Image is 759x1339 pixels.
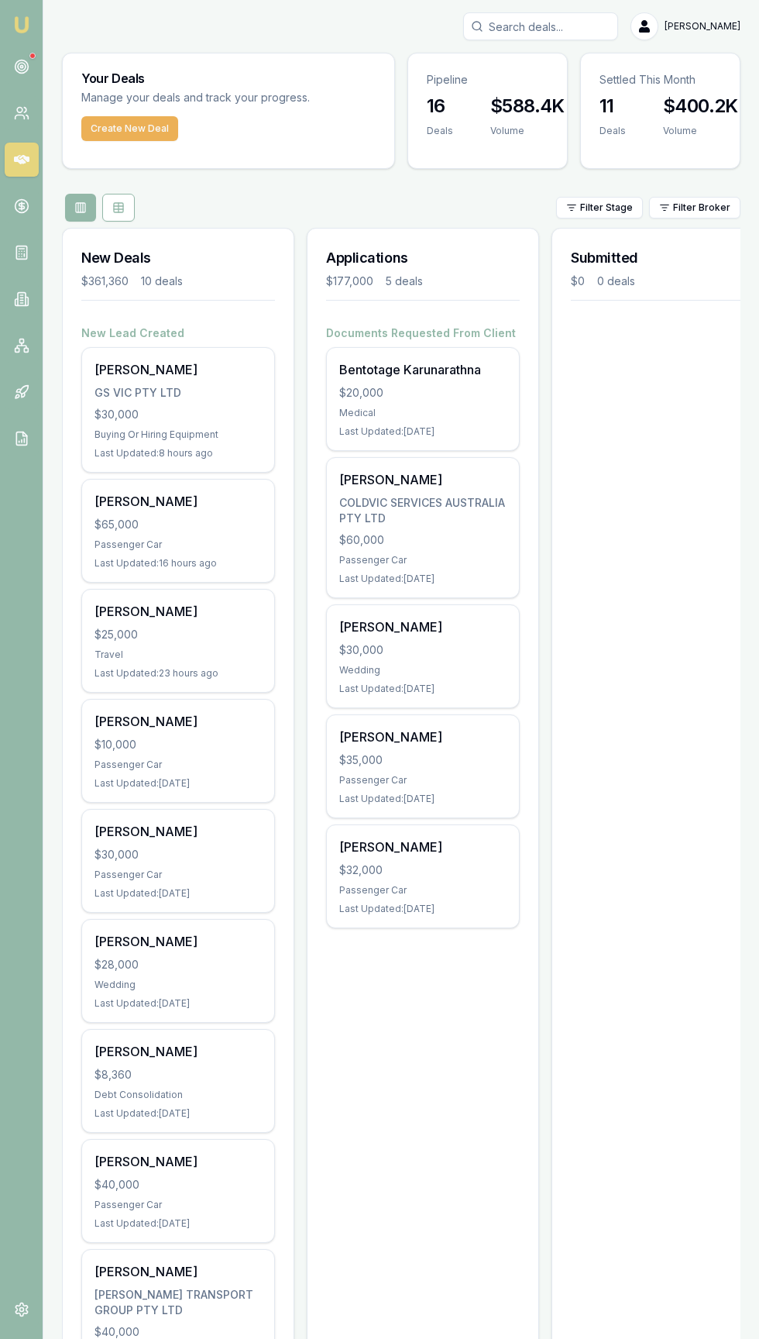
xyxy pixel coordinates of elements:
p: Manage your deals and track your progress. [81,89,376,107]
div: Last Updated: [DATE] [94,777,262,790]
h3: Applications [326,247,520,269]
div: Deals [427,125,453,137]
span: [PERSON_NAME] [665,20,740,33]
p: Pipeline [427,72,548,88]
div: $361,360 [81,274,129,289]
h4: New Lead Created [81,325,275,341]
div: $35,000 [339,752,507,768]
div: $65,000 [94,517,262,532]
button: Create New Deal [81,116,178,141]
div: $30,000 [94,847,262,862]
div: 5 deals [386,274,423,289]
h3: $588.4K [490,94,565,119]
div: $8,360 [94,1067,262,1083]
div: [PERSON_NAME] [94,1042,262,1061]
div: Passenger Car [339,884,507,897]
div: $25,000 [94,627,262,642]
h3: $400.2K [663,94,738,119]
div: Last Updated: [DATE] [94,887,262,900]
img: emu-icon-u.png [12,15,31,34]
div: [PERSON_NAME] [94,1262,262,1281]
div: Medical [339,407,507,419]
div: COLDVIC SERVICES AUSTRALIA PTY LTD [339,495,507,526]
div: [PERSON_NAME] [339,470,507,489]
div: Last Updated: 23 hours ago [94,667,262,680]
div: $30,000 [339,642,507,658]
div: Last Updated: [DATE] [339,573,507,585]
div: [PERSON_NAME] [339,728,507,746]
div: Last Updated: [DATE] [94,1217,262,1230]
div: GS VIC PTY LTD [94,385,262,401]
div: Passenger Car [94,869,262,881]
div: [PERSON_NAME] [339,838,507,856]
div: Passenger Car [339,554,507,566]
div: Wedding [94,979,262,991]
div: [PERSON_NAME] [94,360,262,379]
p: Settled This Month [599,72,721,88]
div: [PERSON_NAME] [339,618,507,636]
div: Volume [663,125,738,137]
button: Filter Broker [649,197,740,219]
div: 0 deals [597,274,635,289]
div: Volume [490,125,565,137]
div: $20,000 [339,385,507,401]
input: Search deals [463,12,618,40]
div: $32,000 [339,862,507,878]
div: [PERSON_NAME] [94,602,262,621]
div: [PERSON_NAME] TRANSPORT GROUP PTY LTD [94,1287,262,1318]
div: Travel [94,649,262,661]
div: Last Updated: [DATE] [339,793,507,805]
h3: 16 [427,94,453,119]
div: $0 [571,274,585,289]
div: Bentotage Karunarathna [339,360,507,379]
div: [PERSON_NAME] [94,712,262,731]
h3: 11 [599,94,626,119]
div: Deals [599,125,626,137]
span: Filter Stage [580,201,633,214]
div: $30,000 [94,407,262,422]
div: Last Updated: [DATE] [94,1107,262,1120]
div: $40,000 [94,1177,262,1193]
div: Last Updated: [DATE] [339,903,507,915]
div: $28,000 [94,957,262,972]
button: Filter Stage [556,197,643,219]
div: $10,000 [94,737,262,752]
div: [PERSON_NAME] [94,932,262,951]
div: Last Updated: [DATE] [94,997,262,1010]
h3: New Deals [81,247,275,269]
h3: Your Deals [81,72,376,84]
div: Buying Or Hiring Equipment [94,429,262,441]
div: Passenger Car [94,539,262,551]
span: Filter Broker [673,201,730,214]
div: Last Updated: [DATE] [339,425,507,438]
div: 10 deals [141,274,183,289]
div: $60,000 [339,532,507,548]
div: [PERSON_NAME] [94,492,262,511]
div: [PERSON_NAME] [94,1152,262,1171]
div: Last Updated: [DATE] [339,683,507,695]
div: Debt Consolidation [94,1089,262,1101]
div: Last Updated: 16 hours ago [94,557,262,570]
div: Passenger Car [94,1199,262,1211]
div: Wedding [339,664,507,676]
h4: Documents Requested From Client [326,325,520,341]
div: Passenger Car [94,759,262,771]
div: [PERSON_NAME] [94,822,262,841]
div: $177,000 [326,274,373,289]
div: Passenger Car [339,774,507,787]
div: Last Updated: 8 hours ago [94,447,262,460]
